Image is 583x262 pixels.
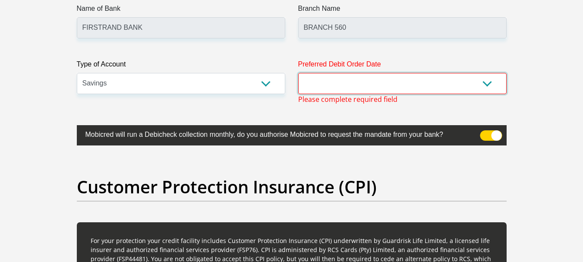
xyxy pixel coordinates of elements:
input: Branch Name [298,17,507,38]
label: Mobicred will run a Debicheck collection monthly, do you authorise Mobicred to request the mandat... [77,125,463,142]
label: Type of Account [77,59,285,73]
h2: Customer Protection Insurance (CPI) [77,177,507,197]
label: Name of Bank [77,3,285,17]
label: Branch Name [298,3,507,17]
span: Please complete required field [298,94,397,104]
label: Preferred Debit Order Date [298,59,507,73]
input: Name of Bank [77,17,285,38]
